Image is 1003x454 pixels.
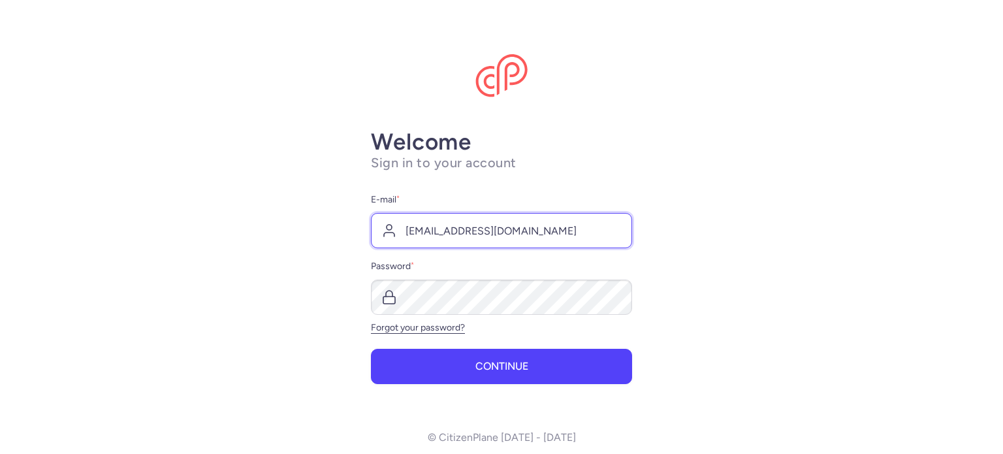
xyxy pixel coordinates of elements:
[371,128,471,155] strong: Welcome
[371,213,632,248] input: user@example.com
[428,432,576,444] p: © CitizenPlane [DATE] - [DATE]
[371,322,465,333] a: Forgot your password?
[475,54,528,97] img: CitizenPlane logo
[371,259,632,274] label: Password
[475,361,528,372] span: Continue
[371,155,632,171] h1: Sign in to your account
[371,192,632,208] label: E-mail
[371,349,632,384] button: Continue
